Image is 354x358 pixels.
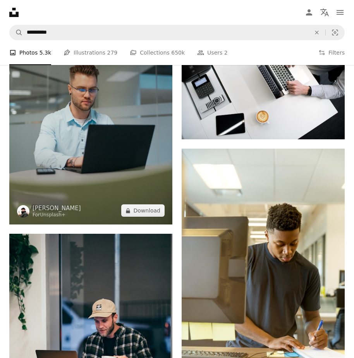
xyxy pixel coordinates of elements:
img: person using laptop on white wooden table [182,30,345,139]
a: [PERSON_NAME] [33,204,81,212]
span: 650k [171,48,185,57]
a: man writing on white paper [182,267,345,274]
button: Download [121,204,165,217]
img: a man sitting at a table using a laptop computer [9,21,172,224]
a: Users 2 [197,40,228,65]
a: Home — Unsplash [9,8,19,17]
div: For [33,212,81,218]
a: a man sitting at a table using a laptop computer [9,119,172,126]
button: Menu [332,5,348,20]
span: 279 [107,48,118,57]
a: Illustrations 279 [64,40,117,65]
a: Unsplash+ [40,212,65,218]
button: Language [317,5,332,20]
button: Clear [308,25,325,40]
a: Collections 650k [130,40,185,65]
span: 2 [224,48,228,57]
img: Go to Brock Wegner's profile [17,205,29,218]
a: person using laptop on white wooden table [182,81,345,88]
button: Search Unsplash [10,25,23,40]
button: Filters [318,40,345,65]
a: Log in / Sign up [301,5,317,20]
button: Visual search [326,25,344,40]
form: Find visuals sitewide [9,25,345,40]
